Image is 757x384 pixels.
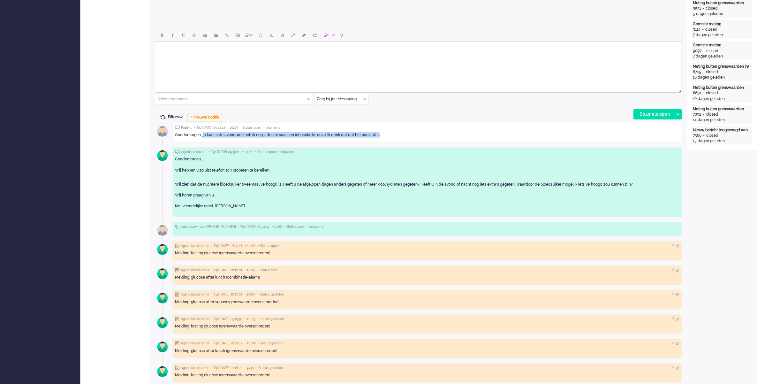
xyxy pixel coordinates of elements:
[706,90,718,96] div: closed
[693,0,751,6] div: Meting buiten grenswaarden
[706,69,718,75] div: closed
[308,225,323,229] span: • uitgaand
[175,225,179,229] img: ic_telephone_grey.svg
[245,366,254,370] span: • 9740
[167,30,178,41] button: Italic
[175,250,679,256] div: Melding: fasting glucose (grenswaarde overschreden)
[200,30,211,41] button: Bullet list
[227,126,238,130] span: • 10267
[211,366,242,370] span: • Tijd [DATE] 07:16:20
[175,348,679,354] div: Melding: glucose after lunch (grenswaarde overschreden)
[272,225,283,229] span: • 10267
[258,292,284,297] span: • Status gesloten
[181,292,209,297] span: Agent lusciialarms
[178,30,189,41] button: Underline
[701,112,706,117] div: -
[211,244,243,248] span: • Tijd [DATE] 08:47:18
[258,341,284,346] span: • Status gesloten
[181,150,207,154] span: Agent isawmsc •
[277,30,288,41] button: Delay message
[175,292,179,297] img: ic_note_grey.svg
[187,114,223,121] div: + Nieuwe notitie
[232,30,243,41] button: Insert/edit image
[209,150,240,154] span: • Tijd [DATE] 09:38:11
[211,30,222,41] button: Numbered list
[238,225,269,229] span: • Tijd [DATE] 09:34:54
[175,299,679,305] div: Melding: glucose after supper (grenswaarde overschreden)
[255,150,276,154] span: • Status open
[240,126,261,130] span: • Status open
[693,32,751,38] div: 7 dagen geleden
[706,133,718,138] div: closed
[175,157,679,173] p: Goedemorgen, Wij hebben u zojuist telefonisch proberen te bereiken.
[693,11,751,17] div: 5 dagen geleden
[255,30,266,41] button: Emoticons
[155,315,170,331] img: avatar
[175,317,179,321] img: ic_note_grey.svg
[189,30,200,41] button: Strikethrough
[175,275,679,280] div: Melding: glucose after lunch (combinatie-alarm)
[705,27,717,32] div: closed
[175,132,679,138] div: Goedemorgen, ja laat in de avonduren heb ik nog zitten te snacken (chocolade, cola). Ik denk dat ...
[181,268,209,273] span: Agent lusciialarms
[155,339,170,355] img: avatar
[278,150,294,154] span: • uitgaand
[258,268,278,273] span: • Status open
[175,150,180,154] img: ic_chat_grey.svg
[181,244,209,248] span: Agent lusciialarms
[155,42,682,87] iframe: Rich Text Area
[309,30,320,41] button: Reset content
[320,30,337,41] button: AI
[693,138,751,144] div: 15 dagen geleden
[155,290,170,306] img: avatar
[693,48,701,54] div: 9097
[693,85,751,90] div: Meting buiten grenswaarden
[693,117,751,123] div: 14 dagen geleden
[245,292,255,297] span: • 10263
[181,317,209,321] span: Agent lusciialarms
[676,87,682,92] div: Resize
[701,90,706,96] div: -
[285,225,306,229] span: • Status open
[706,6,718,11] div: closed
[243,30,255,41] button: Table
[256,366,283,370] span: • Status gesloten
[693,112,701,117] div: 7892
[245,244,256,248] span: • 10267
[693,21,751,27] div: Gemiste meting
[155,242,170,257] img: avatar
[693,42,751,48] div: Gemiste meting
[222,30,232,41] button: Insert/edit link
[700,27,705,32] div: -
[258,244,279,248] span: • Status open
[156,30,167,41] button: Bold
[155,222,170,238] img: avatar
[701,133,706,138] div: -
[693,75,751,80] div: 10 dagen geleden
[693,64,751,69] div: Meting buiten grenswaarden (3)
[211,292,242,297] span: • Tijd [DATE] 20:26:07
[175,324,679,329] div: Melding: fasting glucose (grenswaarde overschreden)
[245,317,255,321] span: • 10175
[706,48,718,54] div: closed
[211,317,242,321] span: • Tijd [DATE] 09:03:52
[194,126,225,130] span: • Tijd [DATE] 09:42:12
[693,6,701,11] div: 9531
[693,96,751,102] div: 10 dagen geleden
[340,33,343,38] span: 0
[181,225,236,229] span: Agent isawmsc • [PHONE_NUMBER]
[155,364,170,380] img: avatar
[693,133,701,138] div: 7566
[245,341,256,346] span: • 10106
[155,266,170,282] img: avatar
[288,30,299,41] button: Fullscreen
[175,244,179,248] img: ic_note_grey.svg
[693,106,751,112] div: Meting buiten grenswaarden
[155,123,170,139] img: avatar
[634,110,674,119] div: Stuur als open
[175,182,679,209] p: Wij zien dat de nuchtere bloedsuiker tweemaal verhoogd is. Heeft u de afgelopen dagen anders gege...
[181,366,209,370] span: Agent lusciialarms
[706,112,718,117] div: closed
[175,126,180,130] img: ic_chat_grey.svg
[701,6,706,11] div: -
